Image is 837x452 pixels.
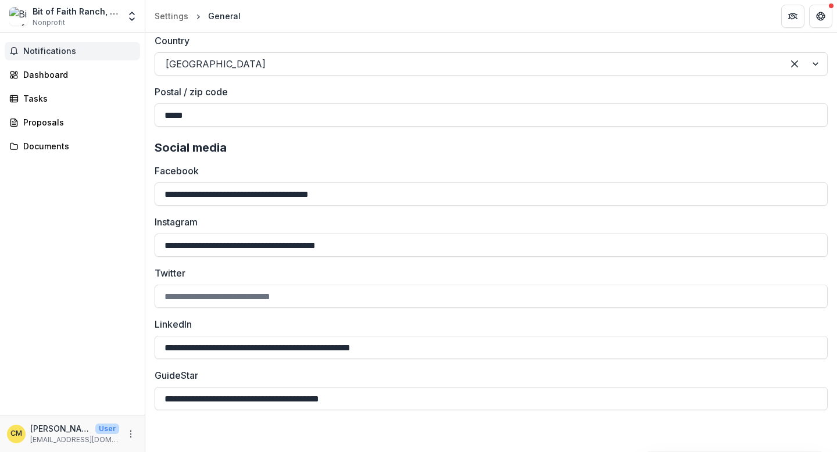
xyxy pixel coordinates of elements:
h2: Social media [155,141,828,155]
div: Dashboard [23,69,131,81]
a: Documents [5,137,140,156]
label: Postal / zip code [155,85,821,99]
img: Bit of Faith Ranch, Inc. [9,7,28,26]
button: Get Help [809,5,832,28]
a: Dashboard [5,65,140,84]
span: Notifications [23,46,135,56]
div: Bit of Faith Ranch, Inc. [33,5,119,17]
label: LinkedIn [155,317,821,331]
p: User [95,424,119,434]
label: GuideStar [155,368,821,382]
div: Proposals [23,116,131,128]
button: Open entity switcher [124,5,140,28]
a: Proposals [5,113,140,132]
div: Tasks [23,92,131,105]
div: Clear selected options [785,55,804,73]
label: Instagram [155,215,821,229]
p: [PERSON_NAME] [30,422,91,435]
label: Country [155,34,821,48]
nav: breadcrumb [150,8,245,24]
div: General [208,10,241,22]
button: More [124,427,138,441]
label: Facebook [155,164,821,178]
span: Nonprofit [33,17,65,28]
label: Twitter [155,266,821,280]
button: Partners [781,5,804,28]
a: Tasks [5,89,140,108]
div: Settings [155,10,188,22]
button: Notifications [5,42,140,60]
div: Cari McGowan [10,430,22,437]
a: Settings [150,8,193,24]
div: Documents [23,140,131,152]
p: [EMAIL_ADDRESS][DOMAIN_NAME] [30,435,119,445]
